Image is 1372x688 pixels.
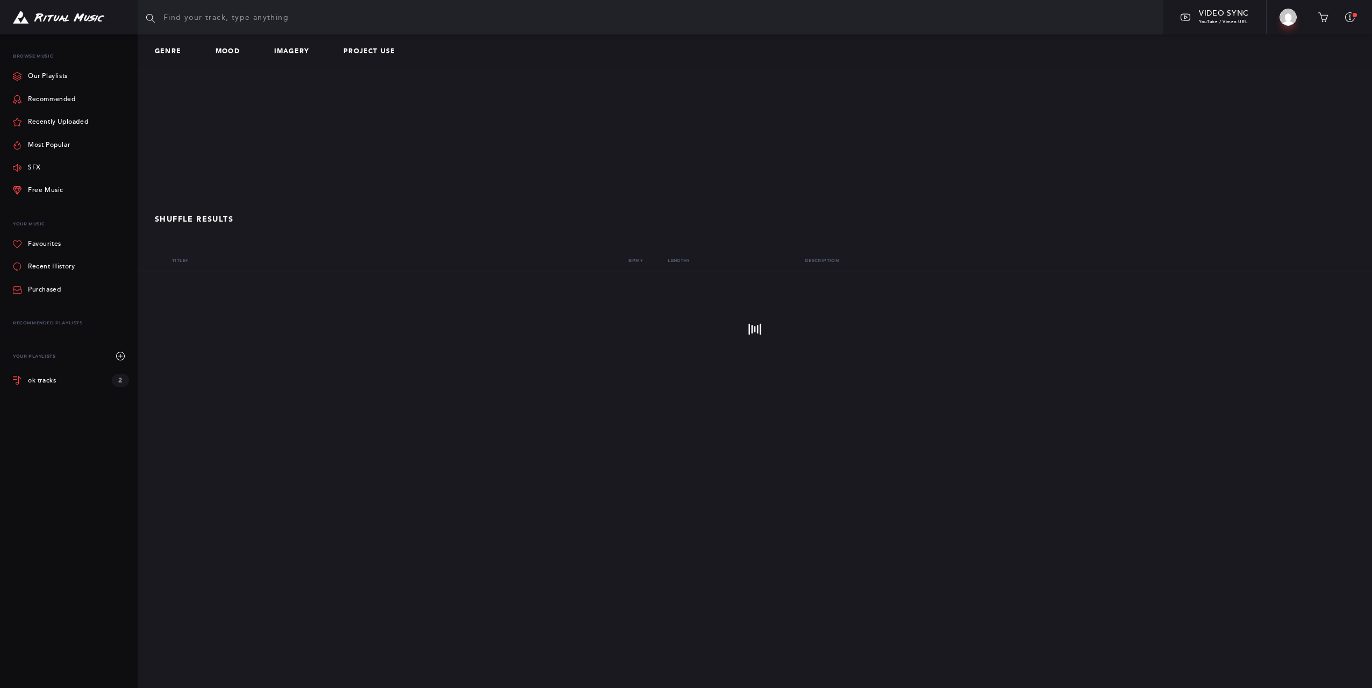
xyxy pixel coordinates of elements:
[13,215,129,233] p: Your Music
[687,258,689,263] span: ▾
[13,279,61,301] a: Purchased
[112,374,129,387] div: 2
[28,377,56,385] div: ok tracks
[13,111,88,133] a: Recently Uploaded
[13,133,70,156] a: Most Popular
[13,179,63,202] a: Free Music
[13,47,129,65] p: Browse Music
[640,258,642,263] span: ▾
[1199,9,1249,18] span: Video Sync
[216,48,248,55] a: Mood
[1280,9,1297,26] img: Lenin Soram
[628,258,642,263] a: Bpm
[1199,19,1247,24] span: YouTube / Vimeo URL
[13,11,104,24] img: Ritual Music
[185,258,188,263] span: ▾
[344,48,404,55] a: Project Use
[155,48,190,55] a: Genre
[13,345,129,367] div: Your Playlists
[13,65,68,88] a: Our Playlists
[13,157,41,179] a: SFX
[700,258,944,263] p: Description
[13,314,129,332] div: Recommended Playlists
[13,256,75,278] a: Recent History
[274,48,318,55] a: Imagery
[155,215,233,224] span: Shuffle results
[13,233,61,256] a: Favourites
[668,258,689,263] a: Length
[172,258,188,263] a: Title
[13,367,129,393] a: ok tracks 2
[13,88,76,111] a: Recommended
